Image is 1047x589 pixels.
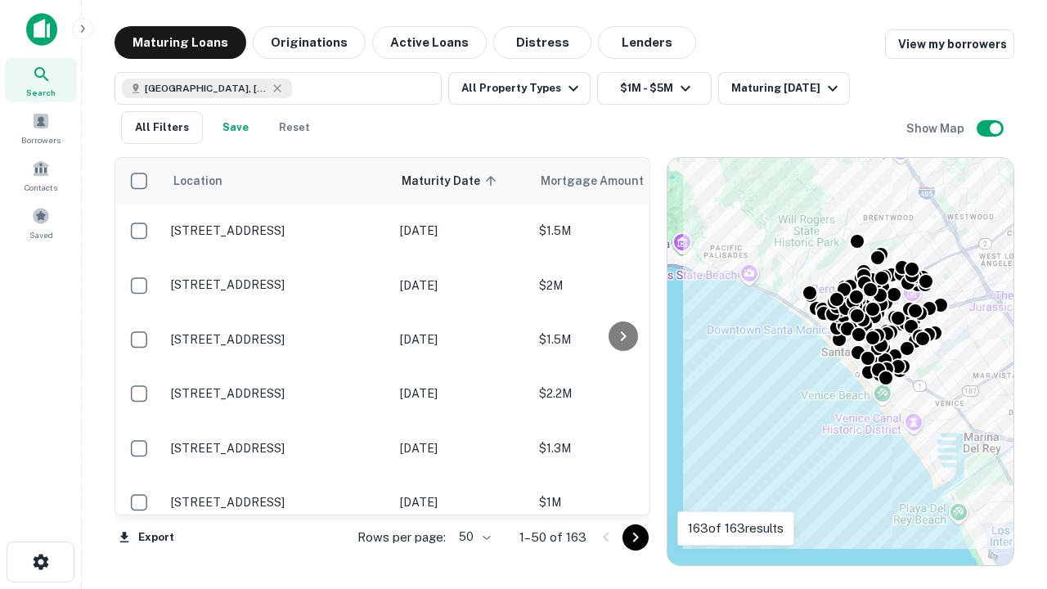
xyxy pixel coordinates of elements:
a: Contacts [5,153,77,197]
a: Saved [5,200,77,245]
div: Maturing [DATE] [731,79,843,98]
a: Search [5,58,77,102]
p: 1–50 of 163 [519,528,586,547]
span: Borrowers [21,133,61,146]
button: Active Loans [372,26,487,59]
span: [GEOGRAPHIC_DATA], [GEOGRAPHIC_DATA], [GEOGRAPHIC_DATA] [145,81,267,96]
button: Go to next page [622,524,649,551]
h6: Show Map [906,119,967,137]
button: $1M - $5M [597,72,712,105]
a: View my borrowers [885,29,1014,59]
p: [STREET_ADDRESS] [171,332,384,347]
span: Maturity Date [402,171,501,191]
button: Save your search to get updates of matches that match your search criteria. [209,111,262,144]
span: Search [26,86,56,99]
p: [STREET_ADDRESS] [171,495,384,510]
p: [DATE] [400,493,523,511]
iframe: Chat Widget [965,458,1047,537]
span: Location [173,171,222,191]
button: Maturing [DATE] [718,72,850,105]
div: 0 0 [667,158,1013,565]
p: [STREET_ADDRESS] [171,441,384,456]
p: $2.2M [539,384,703,402]
button: Reset [268,111,321,144]
span: Contacts [25,181,57,194]
th: Maturity Date [392,158,531,204]
p: [DATE] [400,384,523,402]
a: Borrowers [5,106,77,150]
p: [STREET_ADDRESS] [171,277,384,292]
p: 163 of 163 results [688,519,784,538]
button: Maturing Loans [115,26,246,59]
p: $1.5M [539,330,703,348]
p: $1.5M [539,222,703,240]
p: [STREET_ADDRESS] [171,386,384,401]
span: Mortgage Amount [541,171,665,191]
button: Export [115,525,178,550]
p: $2M [539,277,703,294]
p: [DATE] [400,277,523,294]
button: All Filters [121,111,203,144]
p: [STREET_ADDRESS] [171,223,384,238]
p: $1M [539,493,703,511]
p: [DATE] [400,439,523,457]
button: [GEOGRAPHIC_DATA], [GEOGRAPHIC_DATA], [GEOGRAPHIC_DATA] [115,72,442,105]
p: [DATE] [400,330,523,348]
th: Mortgage Amount [531,158,711,204]
p: Rows per page: [357,528,446,547]
p: [DATE] [400,222,523,240]
button: Distress [493,26,591,59]
button: Originations [253,26,366,59]
span: Saved [29,228,53,241]
img: capitalize-icon.png [26,13,57,46]
button: Lenders [598,26,696,59]
th: Location [163,158,392,204]
button: All Property Types [448,72,591,105]
div: 50 [452,525,493,549]
p: $1.3M [539,439,703,457]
